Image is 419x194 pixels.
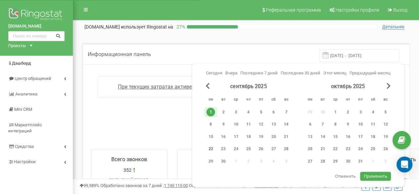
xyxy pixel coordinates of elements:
span: Всего звонков [111,156,147,162]
span: При текущих затратах активен до: [118,84,204,90]
div: вт 21 окт. 2025 г. [316,144,329,154]
div: 30 [343,157,352,165]
div: ср 17 сент. 2025 г. [230,132,242,142]
span: Применить [364,173,388,179]
div: вт 28 окт. 2025 г. [316,156,329,166]
div: 19 [381,132,390,141]
div: пт 3 окт. 2025 г. [354,107,367,117]
div: 13 [269,120,278,129]
span: Дашборд [12,61,31,66]
div: 15 [331,132,340,141]
div: 12 [381,120,390,129]
div: вс 5 окт. 2025 г. [379,107,392,117]
div: 3 [232,108,240,116]
span: Отменить [335,173,356,179]
div: вс 19 окт. 2025 г. [379,132,392,142]
div: 18 [244,132,253,141]
abbr: четверг [343,95,353,105]
div: 17 [356,132,365,141]
div: 3 [356,108,365,116]
abbr: среда [231,95,241,105]
div: 5 [257,108,265,116]
abbr: воскресенье [281,95,291,105]
span: Сегодня [206,70,223,75]
div: чт 11 сент. 2025 г. [242,119,255,129]
div: 1 [331,108,340,116]
abbr: вторник [218,95,228,105]
div: 28 [318,157,327,165]
div: пт 26 сент. 2025 г. [255,144,267,154]
a: При текущих затратах активен до:[DATE] [118,84,219,90]
div: ср 29 окт. 2025 г. [329,156,341,166]
div: ср 10 сент. 2025 г. [230,119,242,129]
div: пт 24 окт. 2025 г. [354,144,367,154]
div: 21 [318,145,327,153]
span: Mini CRM [14,107,32,112]
div: вс 26 окт. 2025 г. [379,144,392,154]
div: пт 12 сент. 2025 г. [255,119,267,129]
div: вс 7 сент. 2025 г. [280,107,292,117]
div: 13 [306,132,314,141]
div: сб 11 окт. 2025 г. [367,119,379,129]
div: 1 [206,108,215,116]
div: 25 [244,145,253,153]
div: пн 22 сент. 2025 г. [204,144,217,154]
div: 22 [331,145,340,153]
span: Информационная панель [88,51,151,57]
div: Open Intercom Messenger [396,157,412,172]
span: Настройки [14,159,36,164]
input: Поиск по номеру [8,31,65,41]
abbr: суббота [368,95,378,105]
div: сб 18 окт. 2025 г. [367,132,379,142]
div: вт 30 сент. 2025 г. [217,156,230,166]
div: вт 23 сент. 2025 г. [217,144,230,154]
div: пт 31 окт. 2025 г. [354,156,367,166]
div: 31 [356,157,365,165]
div: 15 [206,132,215,141]
div: 29 [331,157,340,165]
div: 2 [219,108,228,116]
div: 17 [232,132,240,141]
div: 4 [244,108,253,116]
div: вс 12 окт. 2025 г. [379,119,392,129]
abbr: среда [330,95,340,105]
abbr: суббота [269,95,279,105]
div: 9 [343,120,352,129]
div: 23 [343,145,352,153]
div: пт 17 окт. 2025 г. [354,132,367,142]
span: Предыдущий месяц [349,70,391,75]
div: 16 [343,132,352,141]
div: 25 [369,145,377,153]
div: 20 [269,132,278,141]
div: чт 9 окт. 2025 г. [341,119,354,129]
abbr: понедельник [305,95,315,105]
div: чт 16 окт. 2025 г. [341,132,354,142]
div: вт 7 окт. 2025 г. [316,119,329,129]
span: Аналитика [15,92,37,97]
div: 5 [381,108,390,116]
div: пн 1 сент. 2025 г. [204,107,217,117]
div: 22 [206,145,215,153]
div: сб 4 окт. 2025 г. [367,107,379,117]
div: 7 [318,120,327,129]
div: Проекты [8,43,26,49]
div: пт 19 сент. 2025 г. [255,132,267,142]
span: Маркетплейс интеграций [8,122,42,134]
div: октябрь 2025 [304,83,392,91]
div: вт 14 окт. 2025 г. [316,132,329,142]
div: сб 27 сент. 2025 г. [267,144,280,154]
div: 2 [343,108,352,116]
span: Обработано звонков за 30 дней : [189,183,279,188]
div: ср 8 окт. 2025 г. [329,119,341,129]
div: ср 22 окт. 2025 г. [329,144,341,154]
div: пн 13 окт. 2025 г. [304,132,316,142]
div: сб 25 окт. 2025 г. [367,144,379,154]
div: 21 [282,132,290,141]
div: 19 [257,132,265,141]
div: ср 1 окт. 2025 г. [329,107,341,117]
span: Детальнее [382,24,404,30]
span: Последние 30 дней [281,70,320,75]
div: 29 [206,157,215,165]
div: чт 4 сент. 2025 г. [242,107,255,117]
div: пн 29 сент. 2025 г. [204,156,217,166]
